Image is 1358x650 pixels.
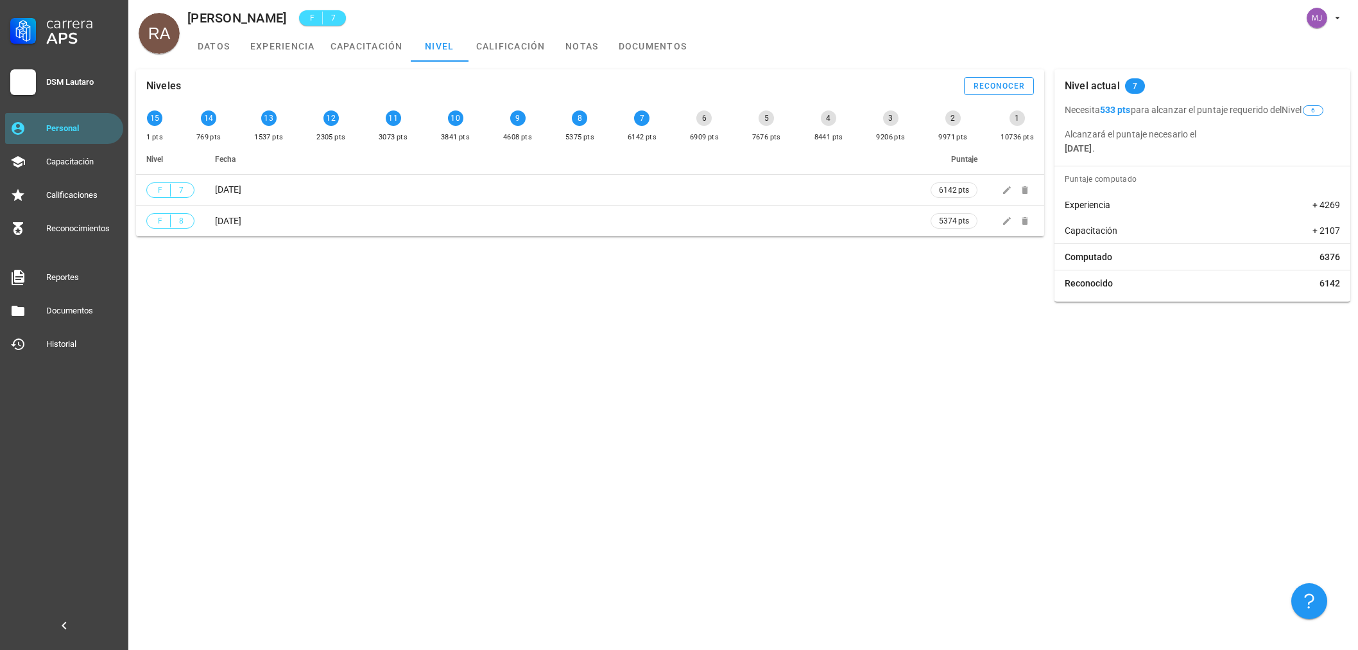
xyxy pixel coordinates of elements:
[46,272,118,283] div: Reportes
[205,144,920,175] th: Fecha
[876,131,905,144] div: 9206 pts
[1065,250,1112,263] span: Computado
[323,110,339,126] div: 12
[215,155,236,164] span: Fecha
[46,190,118,200] div: Calificaciones
[1307,8,1327,28] div: avatar
[690,131,719,144] div: 6909 pts
[379,131,408,144] div: 3073 pts
[814,131,843,144] div: 8441 pts
[1100,105,1131,115] b: 533 pts
[759,110,774,126] div: 5
[441,131,470,144] div: 3841 pts
[5,146,123,177] a: Capacitación
[46,123,118,134] div: Personal
[176,215,186,227] span: 8
[1311,106,1315,115] span: 6
[1319,250,1340,263] span: 6376
[316,131,345,144] div: 2305 pts
[5,180,123,211] a: Calificaciones
[696,110,712,126] div: 6
[5,262,123,293] a: Reportes
[1312,224,1340,237] span: + 2107
[46,77,118,87] div: DSM Lautaro
[973,82,1026,91] div: reconocer
[1319,277,1340,290] span: 6142
[939,184,969,197] span: 6142 pts
[510,110,526,126] div: 9
[565,131,594,144] div: 5375 pts
[5,213,123,244] a: Reconocimientos
[386,110,401,126] div: 11
[201,110,216,126] div: 14
[215,216,241,226] span: [DATE]
[628,131,657,144] div: 6142 pts
[1065,224,1117,237] span: Capacitación
[46,157,118,167] div: Capacitación
[448,110,463,126] div: 10
[215,184,241,195] span: [DATE]
[1065,198,1110,211] span: Experiencia
[1133,78,1137,94] span: 7
[46,15,118,31] div: Carrera
[468,31,553,62] a: calificación
[821,110,836,126] div: 4
[1010,110,1025,126] div: 1
[328,12,338,24] span: 7
[1001,131,1034,144] div: 10736 pts
[5,295,123,326] a: Documentos
[323,31,411,62] a: capacitación
[503,131,532,144] div: 4608 pts
[146,131,163,144] div: 1 pts
[146,69,181,103] div: Niveles
[752,131,781,144] div: 7676 pts
[136,144,205,175] th: Nivel
[46,339,118,349] div: Historial
[5,113,123,144] a: Personal
[1065,69,1120,103] div: Nivel actual
[572,110,587,126] div: 8
[155,215,165,227] span: F
[185,31,243,62] a: datos
[307,12,317,24] span: F
[146,155,163,164] span: Nivel
[1065,143,1092,154] b: [DATE]
[920,144,988,175] th: Puntaje
[1060,166,1350,192] div: Puntaje computado
[155,184,165,197] span: F
[187,11,286,25] div: [PERSON_NAME]
[883,110,898,126] div: 3
[147,110,162,126] div: 15
[243,31,323,62] a: experiencia
[254,131,283,144] div: 1537 pts
[553,31,611,62] a: notas
[951,155,977,164] span: Puntaje
[634,110,649,126] div: 7
[148,13,171,54] span: RA
[5,329,123,360] a: Historial
[1282,105,1325,115] span: Nivel
[611,31,695,62] a: documentos
[1312,198,1340,211] span: + 4269
[196,131,221,144] div: 769 pts
[176,184,186,197] span: 7
[945,110,961,126] div: 2
[1065,277,1113,290] span: Reconocido
[1065,127,1340,155] p: Alcanzará el puntaje necesario el .
[46,224,118,234] div: Reconocimientos
[964,77,1034,95] button: reconocer
[139,13,180,54] div: avatar
[1065,103,1340,117] p: Necesita para alcanzar el puntaje requerido del
[939,215,969,227] span: 5374 pts
[411,31,468,62] a: nivel
[46,306,118,316] div: Documentos
[46,31,118,46] div: APS
[261,110,277,126] div: 13
[938,131,967,144] div: 9971 pts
